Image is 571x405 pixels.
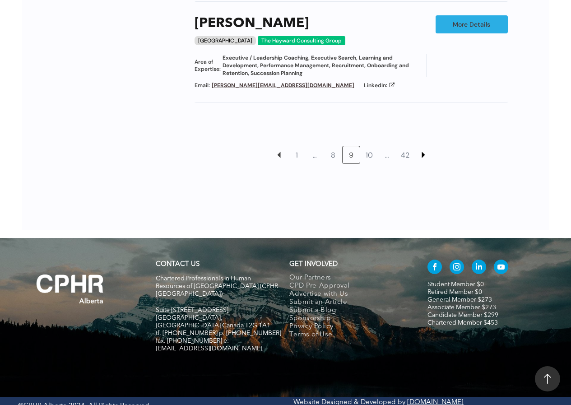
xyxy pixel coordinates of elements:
span: [GEOGRAPHIC_DATA], [GEOGRAPHIC_DATA] Canada T2G 1A1 [156,315,270,329]
span: LinkedIn: [364,82,387,89]
a: CONTACT US [156,261,200,268]
a: 10 [361,146,378,163]
span: Suite [STREET_ADDRESS] [156,307,228,313]
a: CPD Pre-Approval [289,282,409,290]
a: [PERSON_NAME][EMAIL_ADDRESS][DOMAIN_NAME] [212,82,354,89]
a: Submit an Article [289,298,409,307]
span: Executive / Leadership Coaching, Executive Search, Learning and Development, Performance Manageme... [223,54,422,77]
a: linkedin [472,260,486,276]
a: Privacy Policy [289,323,409,331]
a: Associate Member $273 [427,304,496,311]
a: … [379,146,396,163]
a: youtube [494,260,508,276]
a: 42 [397,146,414,163]
a: 1 [288,146,306,163]
a: [PERSON_NAME] [195,15,309,32]
span: tf. [PHONE_NUMBER] p. [PHONE_NUMBER] [156,330,281,336]
a: Sponsorship [289,315,409,323]
a: Advertise with Us [289,290,409,298]
div: The Hayward Consulting Group [258,36,345,45]
span: GET INVOLVED [289,261,338,268]
a: Retired Member $0 [427,289,482,295]
a: Terms of Use [289,331,409,339]
a: 8 [325,146,342,163]
span: Chartered Professionals in Human Resources of [GEOGRAPHIC_DATA] (CPHR [GEOGRAPHIC_DATA]) [156,275,278,297]
span: fax. [PHONE_NUMBER] e:[EMAIL_ADDRESS][DOMAIN_NAME] [156,338,262,352]
div: [GEOGRAPHIC_DATA] [195,36,256,45]
a: Candidate Member $299 [427,312,498,318]
a: … [306,146,324,163]
span: Area of Expertise: [195,58,221,74]
img: A white background with a few lines on it [18,256,122,322]
a: Submit a Blog [289,307,409,315]
a: Student Member $0 [427,281,484,288]
a: 9 [343,146,360,163]
a: facebook [427,260,442,276]
span: Email: [195,82,210,89]
a: Chartered Member $453 [427,320,498,326]
a: Our Partners [289,274,409,282]
a: More Details [436,15,508,33]
a: General Member $273 [427,297,492,303]
a: instagram [450,260,464,276]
